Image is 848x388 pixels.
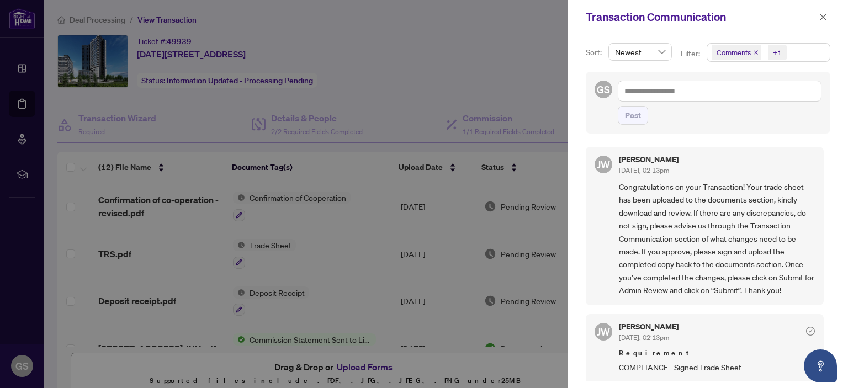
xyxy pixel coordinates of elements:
[615,44,665,60] span: Newest
[753,50,759,55] span: close
[717,47,751,58] span: Comments
[619,156,679,163] h5: [PERSON_NAME]
[619,323,679,331] h5: [PERSON_NAME]
[619,166,669,174] span: [DATE], 02:13pm
[618,106,648,125] button: Post
[804,349,837,382] button: Open asap
[597,324,610,339] span: JW
[619,361,815,374] span: COMPLIANCE - Signed Trade Sheet
[712,45,761,60] span: Comments
[806,327,815,336] span: check-circle
[597,82,610,97] span: GS
[773,47,782,58] div: +1
[619,333,669,342] span: [DATE], 02:13pm
[619,180,815,296] span: Congratulations on your Transaction! Your trade sheet has been uploaded to the documents section,...
[586,9,816,25] div: Transaction Communication
[819,13,827,21] span: close
[619,348,815,359] span: Requirement
[597,157,610,172] span: JW
[586,46,604,59] p: Sort:
[681,47,702,60] p: Filter:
